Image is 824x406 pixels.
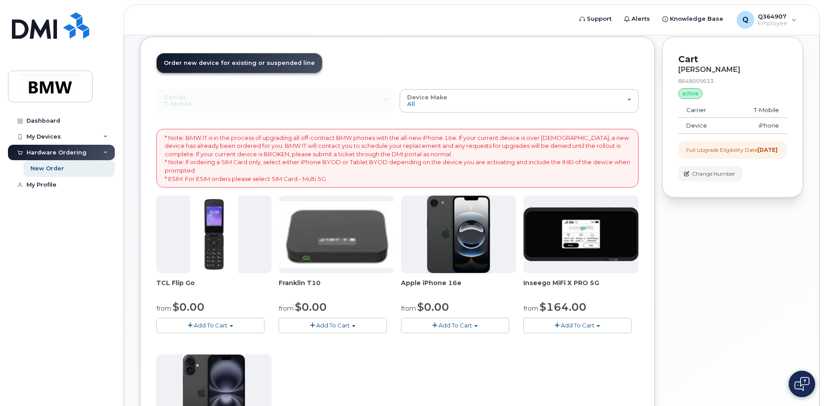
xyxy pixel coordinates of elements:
span: $0.00 [417,301,449,313]
div: Full Upgrade Eligibility Date [686,146,778,154]
span: Add To Cart [316,322,350,329]
div: 8648009613 [678,77,787,85]
img: t10.jpg [279,201,394,268]
img: iphone16e.png [427,195,491,273]
span: All [407,100,415,107]
td: Device [678,118,730,134]
div: Inseego MiFi X PRO 5G [523,278,639,296]
span: Add To Cart [561,322,594,329]
span: Support [587,15,612,23]
div: active [678,88,703,99]
a: Alerts [618,10,656,28]
span: $0.00 [173,301,204,313]
button: Add To Cart [156,318,265,333]
button: Add To Cart [401,318,509,333]
button: Add To Cart [279,318,387,333]
span: Employee [758,20,787,27]
strong: [DATE] [757,147,778,153]
div: Apple iPhone 16e [401,278,516,296]
span: Alerts [631,15,650,23]
img: TCL_FLIP_MODE.jpg [190,195,238,273]
small: from [156,304,171,312]
button: Device Make All [400,89,639,112]
div: Franklin T10 [279,278,394,296]
small: from [523,304,538,312]
p: * Note: BMW IT is in the process of upgrading all off-contract BMW phones with the all-new iPhone... [165,134,630,183]
div: Q364907 [730,11,803,29]
td: Carrier [678,102,730,118]
span: Device Make [407,94,447,101]
span: Add To Cart [438,322,472,329]
span: $164.00 [540,301,586,313]
div: [PERSON_NAME] [678,66,787,74]
span: Q [742,15,748,25]
p: Cart [678,53,787,66]
small: from [401,304,416,312]
a: Support [573,10,618,28]
img: Open chat [794,377,809,391]
small: from [279,304,294,312]
span: Add To Cart [194,322,227,329]
div: TCL Flip Go [156,278,272,296]
button: Change Number [678,166,743,181]
span: Knowledge Base [670,15,723,23]
td: T-Mobile [730,102,787,118]
td: iPhone [730,118,787,134]
img: cut_small_inseego_5G.jpg [523,207,639,261]
span: $0.00 [295,301,327,313]
button: Add To Cart [523,318,631,333]
span: Order new device for existing or suspended line [164,60,315,66]
span: Change Number [692,170,735,178]
a: Knowledge Base [656,10,730,28]
span: Q364907 [758,13,787,20]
